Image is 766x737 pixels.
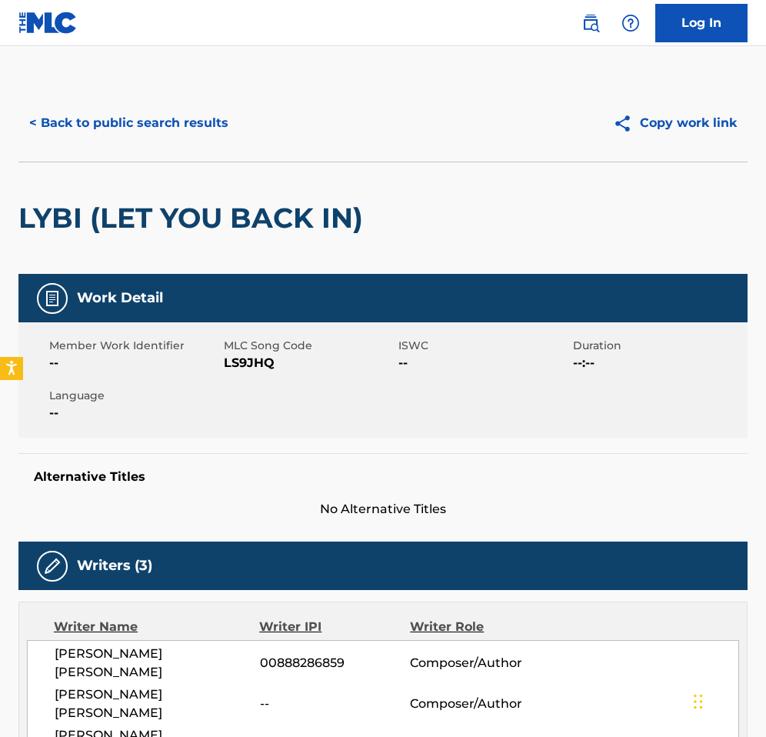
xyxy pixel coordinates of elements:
h5: Writers (3) [77,557,152,575]
div: Help [615,8,646,38]
div: Writer Role [410,618,547,636]
h5: Alternative Titles [34,469,732,485]
span: -- [49,404,220,422]
span: [PERSON_NAME] [PERSON_NAME] [55,645,260,682]
span: Duration [573,338,744,354]
button: < Back to public search results [18,104,239,142]
span: Composer/Author [410,654,547,672]
span: MLC Song Code [224,338,395,354]
a: Public Search [575,8,606,38]
img: MLC Logo [18,12,78,34]
div: Drag [694,679,703,725]
div: Writer Name [54,618,259,636]
span: Language [49,388,220,404]
span: LS9JHQ [224,354,395,372]
button: Copy work link [602,104,748,142]
a: Log In [655,4,748,42]
img: Copy work link [613,114,640,133]
span: -- [49,354,220,372]
div: Writer IPI [259,618,410,636]
img: Writers [43,557,62,575]
span: Member Work Identifier [49,338,220,354]
h5: Work Detail [77,289,163,307]
span: 00888286859 [260,654,411,672]
span: ISWC [398,338,569,354]
span: --:-- [573,354,744,372]
img: Work Detail [43,289,62,308]
h2: LYBI (LET YOU BACK IN) [18,201,371,235]
span: -- [398,354,569,372]
img: search [581,14,600,32]
span: No Alternative Titles [18,500,748,519]
img: help [621,14,640,32]
span: -- [260,695,411,713]
iframe: Chat Widget [689,663,766,737]
span: [PERSON_NAME] [PERSON_NAME] [55,685,260,722]
span: Composer/Author [410,695,547,713]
